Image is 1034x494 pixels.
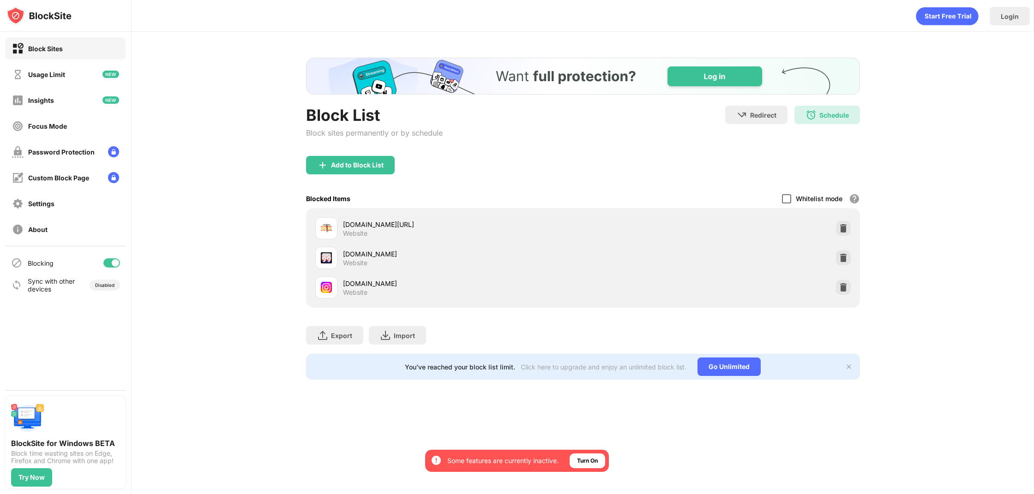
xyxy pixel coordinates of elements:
[916,7,979,25] div: animation
[11,280,22,291] img: sync-icon.svg
[11,257,22,268] img: blocking-icon.svg
[28,226,48,233] div: About
[394,332,415,339] div: Import
[28,148,95,156] div: Password Protection
[12,224,24,235] img: about-off.svg
[321,252,332,263] img: favicons
[343,229,367,238] div: Website
[845,363,853,370] img: x-button.svg
[28,122,67,130] div: Focus Mode
[12,146,24,158] img: password-protection-off.svg
[6,6,72,25] img: logo-blocksite.svg
[12,69,24,80] img: time-usage-off.svg
[108,146,119,157] img: lock-menu.svg
[343,279,583,288] div: [DOMAIN_NAME]
[1001,12,1019,20] div: Login
[431,455,442,466] img: error-circle-white.svg
[306,195,350,202] div: Blocked Items
[331,332,352,339] div: Export
[577,456,598,465] div: Turn On
[697,357,761,376] div: Go Unlimited
[28,200,54,208] div: Settings
[343,220,583,229] div: [DOMAIN_NAME][URL]
[819,111,849,119] div: Schedule
[321,223,332,234] img: favicons
[18,474,45,481] div: Try Now
[28,96,54,104] div: Insights
[12,43,24,54] img: block-on.svg
[796,195,842,202] div: Whitelist mode
[11,402,44,435] img: push-desktop.svg
[447,456,559,465] div: Some features are currently inactive.
[11,450,120,464] div: Block time wasting sites on Edge, Firefox and Chrome with one app!
[521,363,686,371] div: Click here to upgrade and enjoy an unlimited block list.
[331,161,384,169] div: Add to Block List
[28,259,54,267] div: Blocking
[11,439,120,448] div: BlockSite for Windows BETA
[321,282,332,293] img: favicons
[405,363,515,371] div: You’ve reached your block list limit.
[108,172,119,183] img: lock-menu.svg
[28,45,63,53] div: Block Sites
[12,120,24,132] img: focus-off.svg
[28,174,89,182] div: Custom Block Page
[750,111,776,119] div: Redirect
[306,58,860,95] iframe: Banner
[28,71,65,78] div: Usage Limit
[95,282,114,288] div: Disabled
[12,172,24,184] img: customize-block-page-off.svg
[102,71,119,78] img: new-icon.svg
[343,249,583,259] div: [DOMAIN_NAME]
[343,288,367,297] div: Website
[343,259,367,267] div: Website
[306,106,443,125] div: Block List
[28,277,75,293] div: Sync with other devices
[102,96,119,104] img: new-icon.svg
[306,128,443,137] div: Block sites permanently or by schedule
[12,95,24,106] img: insights-off.svg
[12,198,24,209] img: settings-off.svg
